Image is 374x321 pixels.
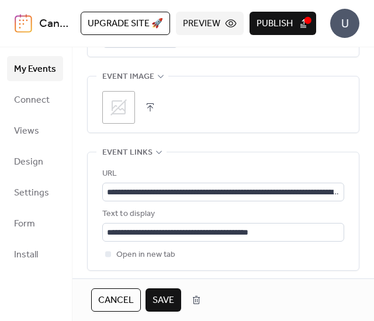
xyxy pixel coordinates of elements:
div: Text to display [102,207,342,221]
button: Cancel [91,288,141,312]
span: Event image [102,70,154,84]
span: Event links [102,146,153,160]
div: URL [102,167,342,181]
span: Connect [14,91,50,109]
a: Settings [7,180,63,205]
button: Publish [250,12,316,35]
span: Save [153,294,174,308]
a: Connect [7,87,63,112]
span: Preview [183,17,220,31]
span: Cancel [98,294,134,308]
a: Canva Design DAGzXBlhE2k [39,13,182,35]
a: Form [7,211,63,236]
a: Install [7,242,63,267]
span: Form [14,215,35,233]
a: Views [7,118,63,143]
a: My Events [7,56,63,81]
span: Design [14,153,43,171]
button: Preview [176,12,244,35]
div: ; [102,91,135,124]
span: Publish [257,17,293,31]
span: Upgrade site 🚀 [88,17,163,31]
a: Design [7,149,63,174]
button: Upgrade site 🚀 [81,12,170,35]
span: Open in new tab [116,248,175,262]
span: Views [14,122,39,140]
button: Save [146,288,181,312]
img: logo [15,14,32,33]
div: U [330,9,359,38]
span: Settings [14,184,49,202]
span: My Events [14,60,56,78]
span: Install [14,246,38,264]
